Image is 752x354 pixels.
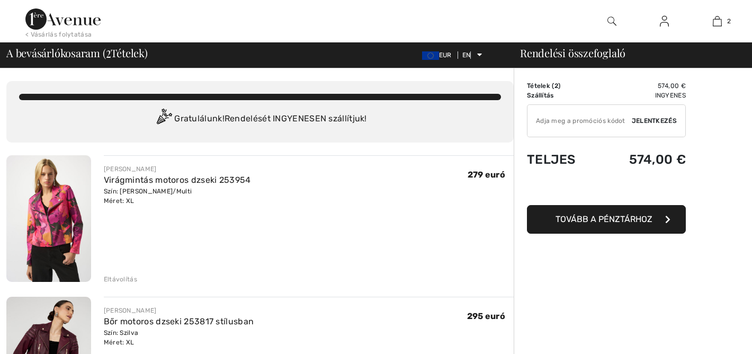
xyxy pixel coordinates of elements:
[25,31,92,38] font: < Vásárlás folytatása
[468,170,505,180] font: 279 euró
[527,82,554,90] font: Tételek (
[527,152,576,167] font: Teljes
[556,214,652,224] font: Tovább a pénztárhoz
[104,188,192,195] font: Szín: [PERSON_NAME]/Multi
[713,15,722,28] img: A táskám
[527,92,554,99] font: Szállítás
[104,165,157,173] font: [PERSON_NAME]
[104,276,137,283] font: Eltávolítás
[651,15,677,28] a: Bejelentkezés
[520,46,625,60] font: Rendelési összefoglaló
[527,178,686,201] iframe: PayPal
[104,339,135,346] font: Méret: XL
[660,15,669,28] img: Saját adatok
[106,42,111,61] font: 2
[104,329,139,337] font: Szín: Szilva
[692,15,743,28] a: 2
[111,46,147,60] font: Tételek)
[554,82,558,90] font: 2
[225,113,367,123] font: Rendelését INGYENESEN szállítjuk!
[527,205,686,234] button: Tovább a pénztárhoz
[727,17,731,25] font: 2
[104,197,135,205] font: Méret: XL
[655,92,686,99] font: Ingyenes
[104,175,251,185] a: Virágmintás motoros dzseki 253954
[6,155,91,282] img: Virágmintás motoros dzseki 253954
[174,113,225,123] font: Gratulálunk!
[104,316,254,326] a: Bőr motoros dzseki 253817 stílusban
[104,307,157,314] font: [PERSON_NAME]
[467,311,505,321] font: 295 euró
[658,82,686,90] font: 574,00 €
[439,51,452,59] font: EUR
[6,46,106,60] font: A bevásárlókosaram (
[422,51,439,60] img: Euro
[462,51,471,59] font: EN
[629,152,686,167] font: 574,00 €
[558,82,560,90] font: )
[25,8,101,30] img: 1ère sugárút
[632,117,677,125] font: Jelentkezés
[153,109,174,130] img: Congratulation2.svg
[527,105,632,137] input: Promóciós kód
[607,15,616,28] img: keressen a weboldalon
